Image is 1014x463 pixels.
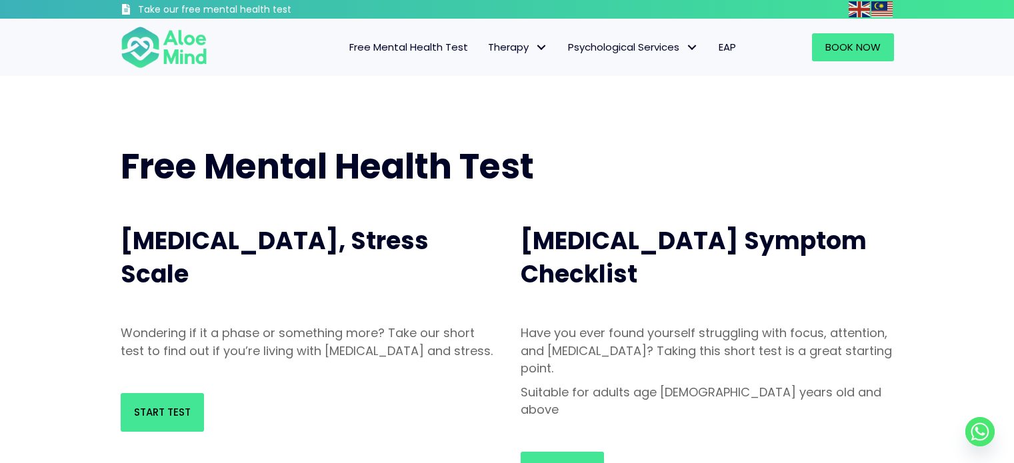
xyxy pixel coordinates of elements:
a: TherapyTherapy: submenu [478,33,558,61]
nav: Menu [225,33,746,61]
span: Therapy [488,40,548,54]
a: Malay [871,1,894,17]
span: Free Mental Health Test [349,40,468,54]
a: Whatsapp [965,417,995,446]
a: Psychological ServicesPsychological Services: submenu [558,33,709,61]
span: Therapy: submenu [532,38,551,57]
span: [MEDICAL_DATA], Stress Scale [121,224,429,291]
img: Aloe mind Logo [121,25,207,69]
span: Book Now [825,40,881,54]
a: English [849,1,871,17]
h3: Take our free mental health test [138,3,363,17]
a: EAP [709,33,746,61]
span: Psychological Services: submenu [683,38,702,57]
p: Wondering if it a phase or something more? Take our short test to find out if you’re living with ... [121,324,494,359]
span: Start Test [134,405,191,419]
span: Free Mental Health Test [121,142,534,191]
img: ms [871,1,893,17]
p: Suitable for adults age [DEMOGRAPHIC_DATA] years old and above [521,384,894,418]
p: Have you ever found yourself struggling with focus, attention, and [MEDICAL_DATA]? Taking this sh... [521,324,894,376]
a: Start Test [121,393,204,432]
span: [MEDICAL_DATA] Symptom Checklist [521,224,867,291]
span: EAP [719,40,736,54]
span: Psychological Services [568,40,699,54]
a: Take our free mental health test [121,3,363,19]
img: en [849,1,870,17]
a: Free Mental Health Test [339,33,478,61]
a: Book Now [812,33,894,61]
